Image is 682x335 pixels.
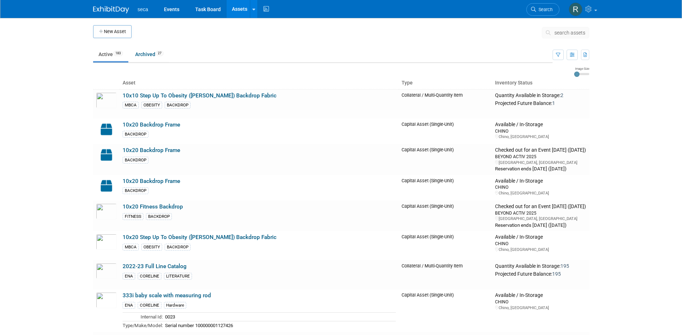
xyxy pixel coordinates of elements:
[552,100,555,106] span: 1
[495,153,586,160] div: BEYOND ACTIV 2025
[399,201,492,231] td: Capital Asset (Single-Unit)
[560,263,569,269] span: 195
[554,30,585,36] span: search assets
[495,99,586,107] div: Projected Future Balance:
[399,260,492,289] td: Collateral / Multi-Quantity Item
[146,213,172,220] div: BACKDROP
[495,191,586,196] div: Chino, [GEOGRAPHIC_DATA]
[123,187,148,194] div: BACKDROP
[93,6,129,13] img: ExhibitDay
[138,273,161,280] div: CORELINE
[123,102,139,109] div: MBCA
[495,263,586,270] div: Quantity Available in Storage:
[163,321,396,329] td: Serial number 100000001127426
[495,134,586,139] div: Chino, [GEOGRAPHIC_DATA]
[495,147,586,153] div: Checked out for an Event [DATE] ([DATE])
[495,121,586,128] div: Available / In-Storage
[495,184,586,190] div: CHINO
[123,321,163,329] td: Type/Make/Model:
[542,27,589,38] button: search assets
[495,210,586,216] div: BEYOND ACTIV 2025
[399,89,492,119] td: Collateral / Multi-Quantity Item
[495,299,586,305] div: CHINO
[163,312,396,321] td: 0023
[138,6,148,12] span: seca
[526,3,559,16] a: Search
[123,213,143,220] div: FITNESS
[399,119,492,144] td: Capital Asset (Single-Unit)
[123,121,180,128] a: 10x20 Backdrop Frame
[495,178,586,184] div: Available / In-Storage
[495,92,586,99] div: Quantity Available in Storage:
[156,51,164,56] span: 27
[138,302,161,309] div: CORELINE
[399,289,492,332] td: Capital Asset (Single-Unit)
[113,51,123,56] span: 183
[123,244,139,251] div: MBCA
[123,234,276,240] a: 10x20 Step Up To Obesity ([PERSON_NAME]) Backdrop Fabric
[123,263,187,270] a: 2022-23 Full Line Catalog
[96,121,117,137] img: Capital-Asset-Icon-2.png
[560,92,563,98] span: 2
[141,102,162,109] div: OBESITY
[120,77,399,89] th: Asset
[495,305,586,311] div: Chino, [GEOGRAPHIC_DATA]
[96,147,117,163] img: Capital-Asset-Icon-2.png
[495,247,586,252] div: Chino, [GEOGRAPHIC_DATA]
[495,292,586,299] div: Available / In-Storage
[495,222,586,229] div: Reservation ends [DATE] ([DATE])
[96,178,117,194] img: Capital-Asset-Icon-2.png
[165,244,191,251] div: BACKDROP
[165,102,191,109] div: BACKDROP
[130,47,169,61] a: Archived27
[123,131,148,138] div: BACKDROP
[123,178,180,184] a: 10x20 Backdrop Frame
[93,25,132,38] button: New Asset
[123,157,148,164] div: BACKDROP
[552,271,561,277] span: 195
[123,92,276,99] a: 10x10 Step Up To Obesity ([PERSON_NAME]) Backdrop Fabric
[123,203,183,210] a: 10x20 Fitness Backdrop
[123,147,180,153] a: 10x20 Backdrop Frame
[495,234,586,240] div: Available / In-Storage
[399,77,492,89] th: Type
[495,160,586,165] div: [GEOGRAPHIC_DATA], [GEOGRAPHIC_DATA]
[123,292,211,299] a: 333i baby scale with measuring rod
[495,270,586,277] div: Projected Future Balance:
[141,244,162,251] div: OBESITY
[123,273,135,280] div: ENA
[495,203,586,210] div: Checked out for an Event [DATE] ([DATE])
[123,302,135,309] div: ENA
[495,165,586,172] div: Reservation ends [DATE] ([DATE])
[164,302,186,309] div: Hardware
[495,128,586,134] div: CHINO
[536,7,553,12] span: Search
[399,144,492,175] td: Capital Asset (Single-Unit)
[93,47,128,61] a: Active183
[495,216,586,221] div: [GEOGRAPHIC_DATA], [GEOGRAPHIC_DATA]
[569,3,582,16] img: Rachel Jordan
[495,240,586,247] div: CHINO
[123,312,163,321] td: Internal Id:
[574,66,589,71] div: Image Size
[399,175,492,201] td: Capital Asset (Single-Unit)
[164,273,192,280] div: LITERATURE
[399,231,492,260] td: Capital Asset (Single-Unit)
